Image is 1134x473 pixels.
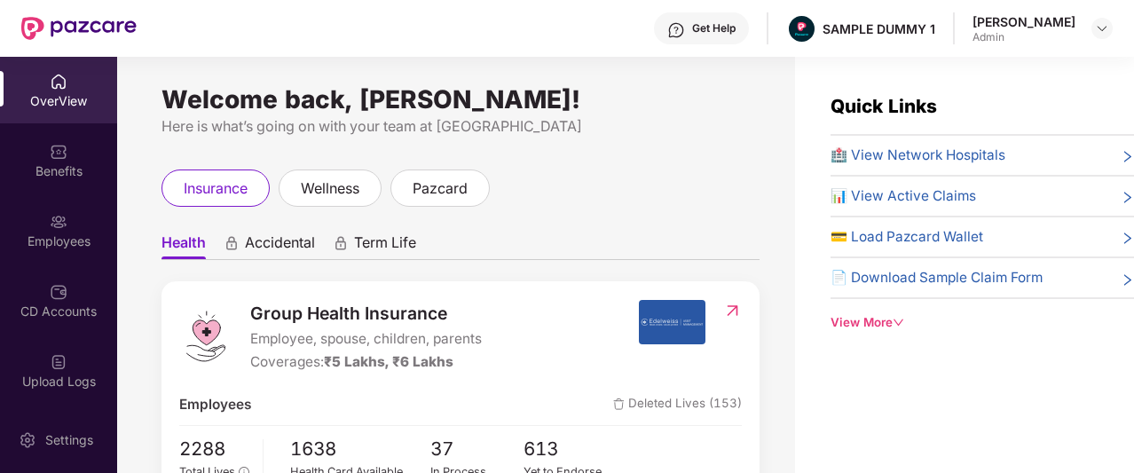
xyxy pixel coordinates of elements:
span: 2288 [179,435,249,464]
img: deleteIcon [613,398,625,410]
div: animation [224,235,240,251]
div: Settings [40,431,98,449]
span: down [893,317,904,328]
img: svg+xml;base64,PHN2ZyBpZD0iSG9tZSIgeG1sbnM9Imh0dHA6Ly93d3cudzMub3JnLzIwMDAvc3ZnIiB3aWR0aD0iMjAiIG... [50,73,67,91]
img: svg+xml;base64,PHN2ZyBpZD0iRHJvcGRvd24tMzJ4MzIiIHhtbG5zPSJodHRwOi8vd3d3LnczLm9yZy8yMDAwL3N2ZyIgd2... [1095,21,1109,35]
img: RedirectIcon [723,302,742,319]
span: Health [161,233,206,259]
img: insurerIcon [639,300,705,344]
span: right [1121,271,1134,288]
img: Pazcare_Alternative_logo-01-01.png [789,16,815,42]
div: Get Help [692,21,736,35]
span: 📊 View Active Claims [831,185,976,207]
span: insurance [184,177,248,200]
span: wellness [301,177,359,200]
img: svg+xml;base64,PHN2ZyBpZD0iU2V0dGluZy0yMHgyMCIgeG1sbnM9Imh0dHA6Ly93d3cudzMub3JnLzIwMDAvc3ZnIiB3aW... [19,431,36,449]
img: svg+xml;base64,PHN2ZyBpZD0iSGVscC0zMngzMiIgeG1sbnM9Imh0dHA6Ly93d3cudzMub3JnLzIwMDAvc3ZnIiB3aWR0aD... [667,21,685,39]
span: Deleted Lives (153) [613,394,742,415]
div: Coverages: [250,351,482,373]
span: Accidental [245,233,315,259]
div: [PERSON_NAME] [973,13,1075,30]
span: Employees [179,394,251,415]
span: 🏥 View Network Hospitals [831,145,1005,166]
img: logo [179,310,232,363]
span: right [1121,148,1134,166]
span: Group Health Insurance [250,300,482,327]
div: Welcome back, [PERSON_NAME]! [161,92,760,106]
img: New Pazcare Logo [21,17,137,40]
div: Here is what’s going on with your team at [GEOGRAPHIC_DATA] [161,115,760,138]
span: Quick Links [831,95,937,117]
img: svg+xml;base64,PHN2ZyBpZD0iQmVuZWZpdHMiIHhtbG5zPSJodHRwOi8vd3d3LnczLm9yZy8yMDAwL3N2ZyIgd2lkdGg9Ij... [50,143,67,161]
span: 37 [430,435,524,464]
span: ₹5 Lakhs, ₹6 Lakhs [324,353,453,370]
div: Admin [973,30,1075,44]
div: SAMPLE DUMMY 1 [823,20,935,37]
img: svg+xml;base64,PHN2ZyBpZD0iQ0RfQWNjb3VudHMiIGRhdGEtbmFtZT0iQ0QgQWNjb3VudHMiIHhtbG5zPSJodHRwOi8vd3... [50,283,67,301]
span: 613 [524,435,618,464]
span: Employee, spouse, children, parents [250,328,482,350]
div: View More [831,313,1134,332]
span: 📄 Download Sample Claim Form [831,267,1043,288]
span: right [1121,189,1134,207]
img: svg+xml;base64,PHN2ZyBpZD0iRW1wbG95ZWVzIiB4bWxucz0iaHR0cDovL3d3dy53My5vcmcvMjAwMC9zdmciIHdpZHRoPS... [50,213,67,231]
span: pazcard [413,177,468,200]
span: 1638 [290,435,430,464]
div: animation [333,235,349,251]
span: 💳 Load Pazcard Wallet [831,226,983,248]
span: right [1121,230,1134,248]
img: svg+xml;base64,PHN2ZyBpZD0iVXBsb2FkX0xvZ3MiIGRhdGEtbmFtZT0iVXBsb2FkIExvZ3MiIHhtbG5zPSJodHRwOi8vd3... [50,353,67,371]
span: Term Life [354,233,416,259]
